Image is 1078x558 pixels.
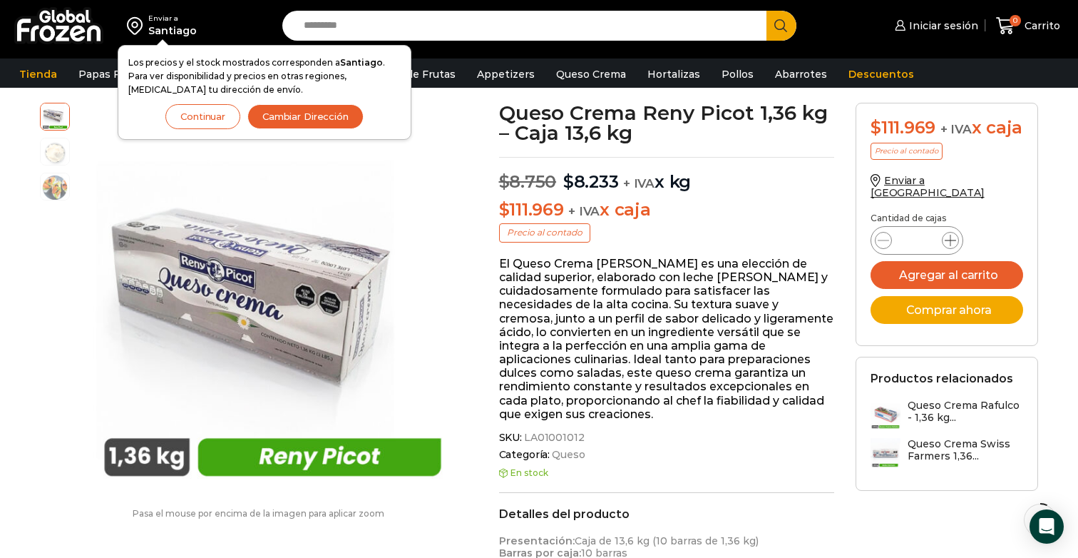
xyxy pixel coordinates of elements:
[903,230,930,250] input: Product quantity
[77,103,468,494] img: reny-picot
[992,9,1064,43] a: 0 Carrito
[499,432,835,444] span: SKU:
[128,56,401,97] p: Los precios y el stock mostrados corresponden a . Para ver disponibilidad y precios en otras regi...
[71,61,150,88] a: Papas Fritas
[871,118,1023,138] div: x caja
[871,143,943,160] p: Precio al contado
[499,199,564,220] bdi: 111.969
[908,438,1023,462] h3: Queso Crema Swiss Farmers 1,36...
[499,449,835,461] span: Categoría:
[871,438,1023,469] a: Queso Crema Swiss Farmers 1,36...
[563,171,574,192] span: $
[12,61,64,88] a: Tienda
[499,507,835,521] h2: Detalles del producto
[148,14,197,24] div: Enviar a
[714,61,761,88] a: Pollos
[499,223,590,242] p: Precio al contado
[908,400,1023,424] h3: Queso Crema Rafulco - 1,36 kg...
[499,171,557,192] bdi: 8.750
[499,534,575,547] strong: Presentación:
[340,57,383,68] strong: Santiago
[40,509,478,519] p: Pasa el mouse por encima de la imagen para aplicar zoom
[499,257,835,421] p: El Queso Crema [PERSON_NAME] es una elección de calidad superior, elaborado con leche [PERSON_NAM...
[470,61,542,88] a: Appetizers
[563,171,619,192] bdi: 8.233
[41,101,69,130] span: reny-picot
[127,14,148,38] img: address-field-icon.svg
[766,11,796,41] button: Search button
[499,171,510,192] span: $
[623,176,654,191] span: + IVA
[77,103,468,494] div: 1 / 3
[871,372,1013,385] h2: Productos relacionados
[871,213,1023,223] p: Cantidad de cajas
[165,104,240,129] button: Continuar
[871,174,985,199] a: Enviar a [GEOGRAPHIC_DATA]
[549,61,633,88] a: Queso Crema
[41,138,69,167] span: queso crema 2
[499,200,835,220] p: x caja
[568,204,600,218] span: + IVA
[871,117,935,138] bdi: 111.969
[1010,15,1021,26] span: 0
[768,61,834,88] a: Abarrotes
[148,24,197,38] div: Santiago
[522,432,585,444] span: LA01001012
[41,173,69,202] span: salmon-ahumado-2
[499,157,835,193] p: x kg
[499,468,835,478] p: En stock
[247,104,364,129] button: Cambiar Dirección
[1021,19,1060,33] span: Carrito
[871,261,1023,289] button: Agregar al carrito
[640,61,707,88] a: Hortalizas
[891,11,978,40] a: Iniciar sesión
[499,199,510,220] span: $
[499,103,835,143] h1: Queso Crema Reny Picot 1,36 kg – Caja 13,6 kg
[1030,509,1064,544] div: Open Intercom Messenger
[871,117,881,138] span: $
[905,19,978,33] span: Iniciar sesión
[841,61,921,88] a: Descuentos
[940,122,972,136] span: + IVA
[366,61,463,88] a: Pulpa de Frutas
[871,400,1023,430] a: Queso Crema Rafulco - 1,36 kg...
[871,296,1023,324] button: Comprar ahora
[550,449,585,461] a: Queso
